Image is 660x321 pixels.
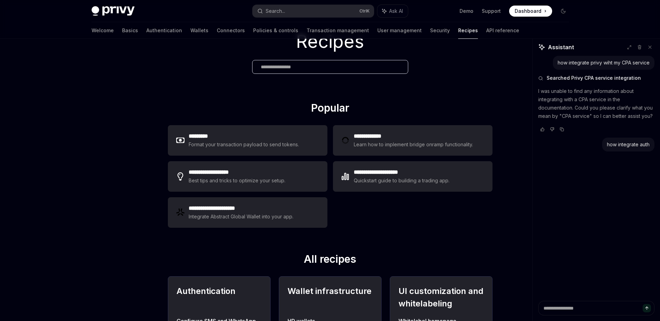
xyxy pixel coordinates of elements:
[389,8,403,15] span: Ask AI
[217,22,245,39] a: Connectors
[354,176,450,185] div: Quickstart guide to building a trading app.
[288,285,373,310] h2: Wallet infrastructure
[92,22,114,39] a: Welcome
[643,304,651,312] button: Send message
[168,253,492,268] h2: All recipes
[92,6,135,16] img: dark logo
[307,22,369,39] a: Transaction management
[558,59,650,66] div: how integrate privy wiht my CPA service
[189,212,294,221] div: Integrate Abstract Global Wallet into your app.
[359,8,370,14] span: Ctrl K
[189,176,286,185] div: Best tips and tricks to optimize your setup.
[460,8,473,15] a: Demo
[168,102,492,117] h2: Popular
[168,125,327,156] a: **** ****Format your transaction payload to send tokens.
[354,140,475,149] div: Learn how to implement bridge onramp functionality.
[547,75,641,81] span: Searched Privy CPA service integration
[548,43,574,51] span: Assistant
[252,5,374,17] button: Search...CtrlK
[253,22,298,39] a: Policies & controls
[509,6,552,17] a: Dashboard
[482,8,501,15] a: Support
[177,285,262,310] h2: Authentication
[538,75,654,81] button: Searched Privy CPA service integration
[190,22,208,39] a: Wallets
[333,125,492,156] a: **** **** ***Learn how to implement bridge onramp functionality.
[189,140,299,149] div: Format your transaction payload to send tokens.
[146,22,182,39] a: Authentication
[377,22,422,39] a: User management
[398,285,484,310] h2: UI customization and whitelabeling
[458,22,478,39] a: Recipes
[607,141,650,148] div: how integrate auth
[430,22,450,39] a: Security
[515,8,541,15] span: Dashboard
[558,6,569,17] button: Toggle dark mode
[486,22,519,39] a: API reference
[538,87,654,120] p: I was unable to find any information about integrating with a CPA service in the documentation. C...
[266,7,285,15] div: Search...
[377,5,408,17] button: Ask AI
[122,22,138,39] a: Basics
